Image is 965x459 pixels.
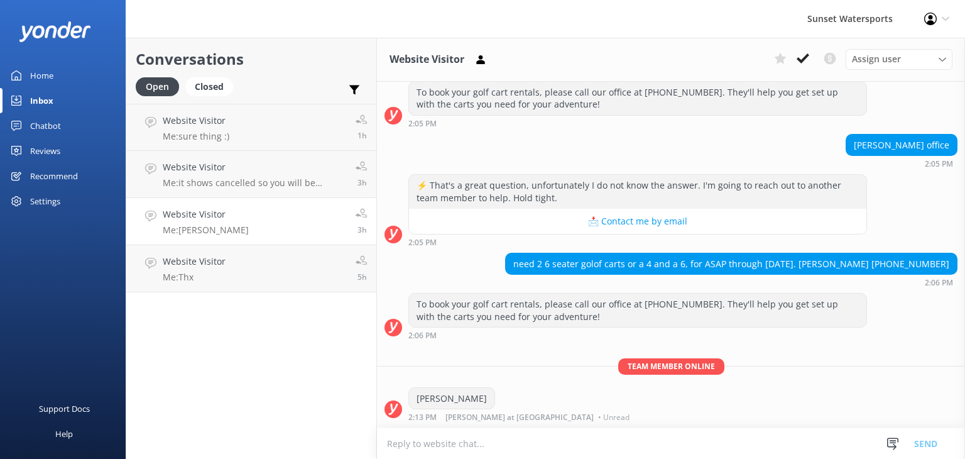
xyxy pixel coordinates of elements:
[357,272,367,282] span: Oct 03 2025 12:02pm (UTC -05:00) America/Cancun
[846,135,957,156] div: [PERSON_NAME] office
[408,238,867,246] div: Oct 03 2025 01:05pm (UTC -05:00) America/Cancun
[163,207,249,221] h4: Website Visitor
[30,189,60,214] div: Settings
[506,253,957,275] div: need 2 6 seater golof carts or a 4 and a 6, for ASAP through [DATE]. [PERSON_NAME] [PHONE_NUMBER]
[136,77,179,96] div: Open
[409,175,866,208] div: ⚡ That's a great question, unfortunately I do not know the answer. I'm going to reach out to anot...
[357,177,367,188] span: Oct 03 2025 01:45pm (UTC -05:00) America/Cancun
[185,79,239,93] a: Closed
[408,414,437,421] strong: 2:13 PM
[55,421,73,446] div: Help
[185,77,233,96] div: Closed
[445,414,594,421] span: [PERSON_NAME] at [GEOGRAPHIC_DATA]
[126,104,376,151] a: Website VisitorMe:sure thing :)1h
[126,198,376,245] a: Website VisitorMe:[PERSON_NAME]3h
[163,114,229,128] h4: Website Visitor
[408,119,867,128] div: Oct 03 2025 01:05pm (UTC -05:00) America/Cancun
[925,160,953,168] strong: 2:05 PM
[136,47,367,71] h2: Conversations
[30,113,61,138] div: Chatbot
[136,79,185,93] a: Open
[163,224,249,236] p: Me: [PERSON_NAME]
[408,331,867,340] div: Oct 03 2025 01:06pm (UTC -05:00) America/Cancun
[126,151,376,198] a: Website VisitorMe:it shows cancelled so you will be automatically refunded3h
[30,63,53,88] div: Home
[163,272,226,283] p: Me: Thx
[357,130,367,141] span: Oct 03 2025 03:07pm (UTC -05:00) America/Cancun
[925,279,953,287] strong: 2:06 PM
[390,52,464,68] h3: Website Visitor
[598,414,630,421] span: • Unread
[505,278,957,287] div: Oct 03 2025 01:06pm (UTC -05:00) America/Cancun
[39,396,90,421] div: Support Docs
[357,224,367,235] span: Oct 03 2025 01:13pm (UTC -05:00) America/Cancun
[408,120,437,128] strong: 2:05 PM
[163,177,346,189] p: Me: it shows cancelled so you will be automatically refunded
[409,388,494,409] div: [PERSON_NAME]
[19,21,91,42] img: yonder-white-logo.png
[408,412,633,421] div: Oct 03 2025 01:13pm (UTC -05:00) America/Cancun
[30,163,78,189] div: Recommend
[408,332,437,340] strong: 2:06 PM
[30,138,60,163] div: Reviews
[409,82,866,115] div: To book your golf cart rentals, please call our office at [PHONE_NUMBER]. They'll help you get se...
[846,159,957,168] div: Oct 03 2025 01:05pm (UTC -05:00) America/Cancun
[163,131,229,142] p: Me: sure thing :)
[126,245,376,292] a: Website VisitorMe:Thx5h
[618,358,724,374] span: Team member online
[408,239,437,246] strong: 2:05 PM
[409,209,866,234] button: 📩 Contact me by email
[852,52,901,66] span: Assign user
[163,160,346,174] h4: Website Visitor
[846,49,952,69] div: Assign User
[409,294,866,327] div: To book your golf cart rentals, please call our office at [PHONE_NUMBER]. They'll help you get se...
[30,88,53,113] div: Inbox
[163,255,226,268] h4: Website Visitor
